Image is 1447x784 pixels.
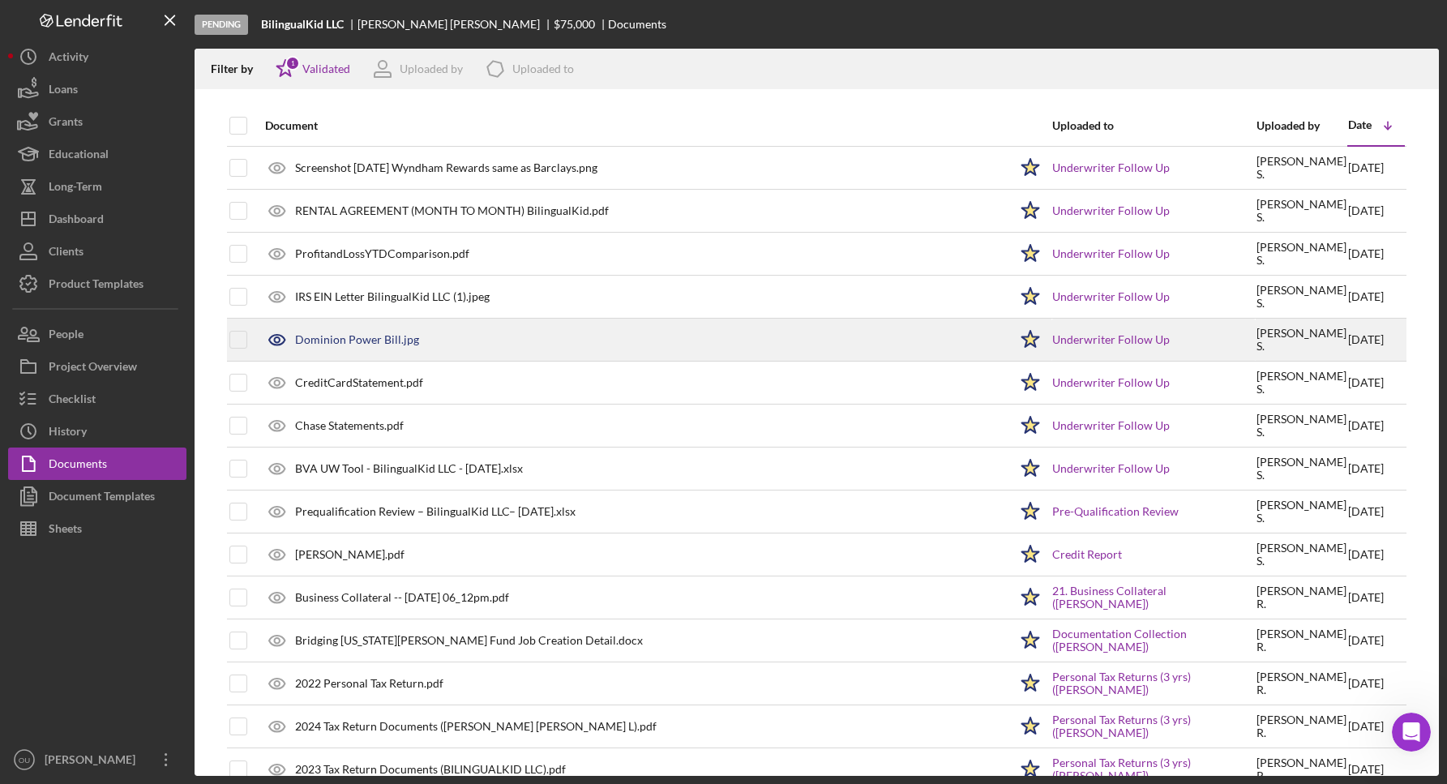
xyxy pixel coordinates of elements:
[1052,670,1255,696] a: Personal Tax Returns (3 yrs) ([PERSON_NAME])
[1052,119,1255,132] div: Uploaded to
[1256,284,1346,310] div: [PERSON_NAME] S .
[1052,628,1255,653] a: Documentation Collection ([PERSON_NAME])
[49,105,83,142] div: Grants
[49,138,109,174] div: Educational
[8,41,186,73] button: Activity
[1348,276,1404,317] div: [DATE]
[1256,628,1346,653] div: [PERSON_NAME] R .
[295,419,404,432] div: Chase Statements.pdf
[1256,670,1346,696] div: [PERSON_NAME] R .
[295,462,523,475] div: BVA UW Tool - BilingualKid LLC - [DATE].xlsx
[1256,413,1346,439] div: [PERSON_NAME] S .
[49,318,83,354] div: People
[608,18,666,31] div: Documents
[1348,405,1404,446] div: [DATE]
[8,415,186,448] a: History
[8,203,186,235] button: Dashboard
[49,235,83,272] div: Clients
[1348,233,1404,274] div: [DATE]
[1052,419,1170,432] a: Underwriter Follow Up
[1256,756,1346,782] div: [PERSON_NAME] R .
[1256,119,1346,132] div: Uploaded by
[49,268,143,304] div: Product Templates
[1256,542,1346,568] div: [PERSON_NAME] S .
[295,548,405,561] div: [PERSON_NAME].pdf
[8,383,186,415] button: Checklist
[295,634,643,647] div: Bridging [US_STATE][PERSON_NAME] Fund Job Creation Detail.docx
[8,512,186,545] button: Sheets
[8,448,186,480] button: Documents
[1052,333,1170,346] a: Underwriter Follow Up
[8,318,186,350] button: People
[295,677,443,690] div: 2022 Personal Tax Return.pdf
[211,62,265,75] div: Filter by
[8,73,186,105] a: Loans
[1052,204,1170,217] a: Underwriter Follow Up
[8,268,186,300] button: Product Templates
[1348,448,1404,489] div: [DATE]
[8,235,186,268] button: Clients
[1052,756,1255,782] a: Personal Tax Returns (3 yrs) ([PERSON_NAME])
[295,763,566,776] div: 2023 Tax Return Documents (BILINGUALKID LLC).pdf
[1256,327,1346,353] div: [PERSON_NAME] S .
[1052,585,1255,610] a: 21. Business Collateral ([PERSON_NAME])
[1348,663,1404,704] div: [DATE]
[1348,620,1404,661] div: [DATE]
[8,480,186,512] button: Document Templates
[1052,247,1170,260] a: Underwriter Follow Up
[1348,534,1404,575] div: [DATE]
[1052,290,1170,303] a: Underwriter Follow Up
[1348,362,1404,403] div: [DATE]
[1348,577,1404,618] div: [DATE]
[1052,161,1170,174] a: Underwriter Follow Up
[8,105,186,138] button: Grants
[554,17,595,31] span: $75,000
[1052,376,1170,389] a: Underwriter Follow Up
[1256,198,1346,224] div: [PERSON_NAME] S .
[49,415,87,452] div: History
[1256,499,1346,525] div: [PERSON_NAME] S .
[195,15,248,35] div: Pending
[1256,713,1346,739] div: [PERSON_NAME] R .
[19,756,30,765] text: OU
[295,376,423,389] div: CreditCardStatement.pdf
[1348,491,1404,532] div: [DATE]
[1256,456,1346,482] div: [PERSON_NAME] S .
[285,56,300,71] div: 1
[8,350,186,383] button: Project Overview
[295,720,657,733] div: 2024 Tax Return Documents ([PERSON_NAME] [PERSON_NAME] L).pdf
[49,448,107,484] div: Documents
[261,18,344,31] b: BilingualKid LLC
[49,170,102,207] div: Long-Term
[357,18,554,31] div: [PERSON_NAME] [PERSON_NAME]
[8,170,186,203] button: Long-Term
[512,62,574,75] div: Uploaded to
[400,62,463,75] div: Uploaded by
[1256,241,1346,267] div: [PERSON_NAME] S .
[1348,319,1404,360] div: [DATE]
[1256,370,1346,396] div: [PERSON_NAME] S .
[295,591,509,604] div: Business Collateral -- [DATE] 06_12pm.pdf
[295,290,490,303] div: IRS EIN Letter BilingualKid LLC (1).jpeg
[8,138,186,170] button: Educational
[49,41,88,77] div: Activity
[295,505,576,518] div: Prequalification Review – BilingualKid LLC– [DATE].xlsx
[302,62,350,75] div: Validated
[8,743,186,776] button: OU[PERSON_NAME] Underwriting
[1052,462,1170,475] a: Underwriter Follow Up
[49,383,96,419] div: Checklist
[1052,713,1255,739] a: Personal Tax Returns (3 yrs) ([PERSON_NAME])
[1348,148,1404,188] div: [DATE]
[49,350,137,387] div: Project Overview
[295,204,609,217] div: RENTAL AGREEMENT (MONTH TO MONTH) BilingualKid.pdf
